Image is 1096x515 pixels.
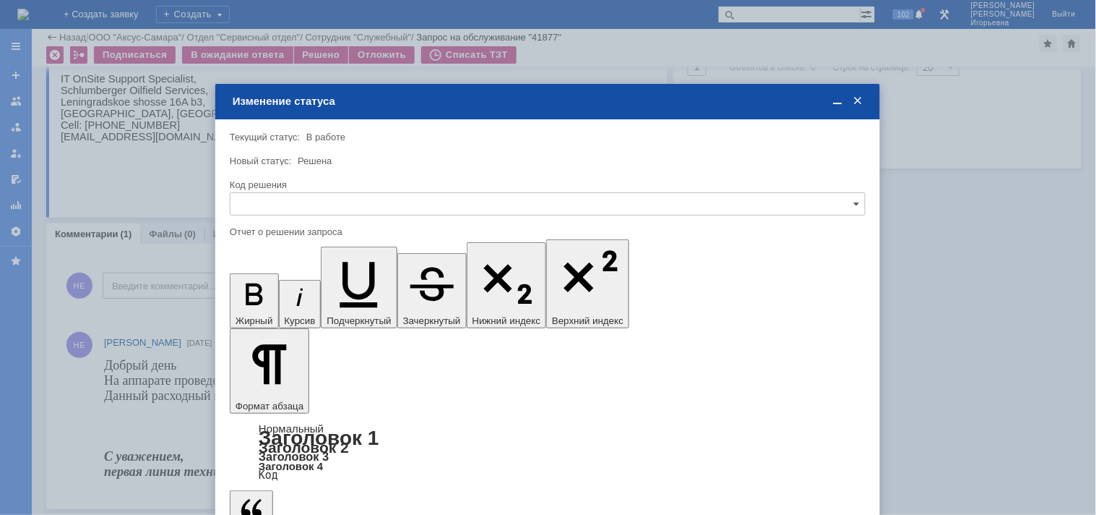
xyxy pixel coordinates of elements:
a: Заголовок 4 [259,460,323,472]
span: В работе [306,132,345,142]
button: Нижний индекс [467,242,547,328]
label: Текущий статус: [230,132,300,142]
span: Жирный [236,315,273,326]
a: Заголовок 1 [259,427,379,449]
span: Решена [298,156,332,166]
span: Подчеркнутый [327,315,391,326]
a: Заголовок 2 [259,439,349,456]
span: Нижний индекс [473,315,541,326]
a: Заголовок 3 [259,450,329,463]
span: 00662 на одном из [146,12,238,23]
span: Свернуть (Ctrl + M) [831,95,845,108]
span: Закрыть [851,95,866,108]
span: Зачеркнутый [403,315,461,326]
a: Нормальный [259,422,324,435]
button: Жирный [230,273,279,328]
button: Зачеркнутый [397,253,467,328]
a: Код [259,469,278,482]
div: Формат абзаца [230,424,866,480]
label: Новый статус: [230,156,292,166]
div: Код решения [230,180,863,190]
span: Формат абзаца [236,401,303,412]
div: Отчет о решении запроса [230,227,863,237]
button: Курсив [279,280,322,328]
div: Изменение статуса [233,95,866,108]
span: Курсив [285,315,316,326]
button: Верхний индекс [546,239,629,328]
span: Верхний индекс [552,315,623,326]
button: Подчеркнутый [321,247,397,328]
button: Формат абзаца [230,328,309,414]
